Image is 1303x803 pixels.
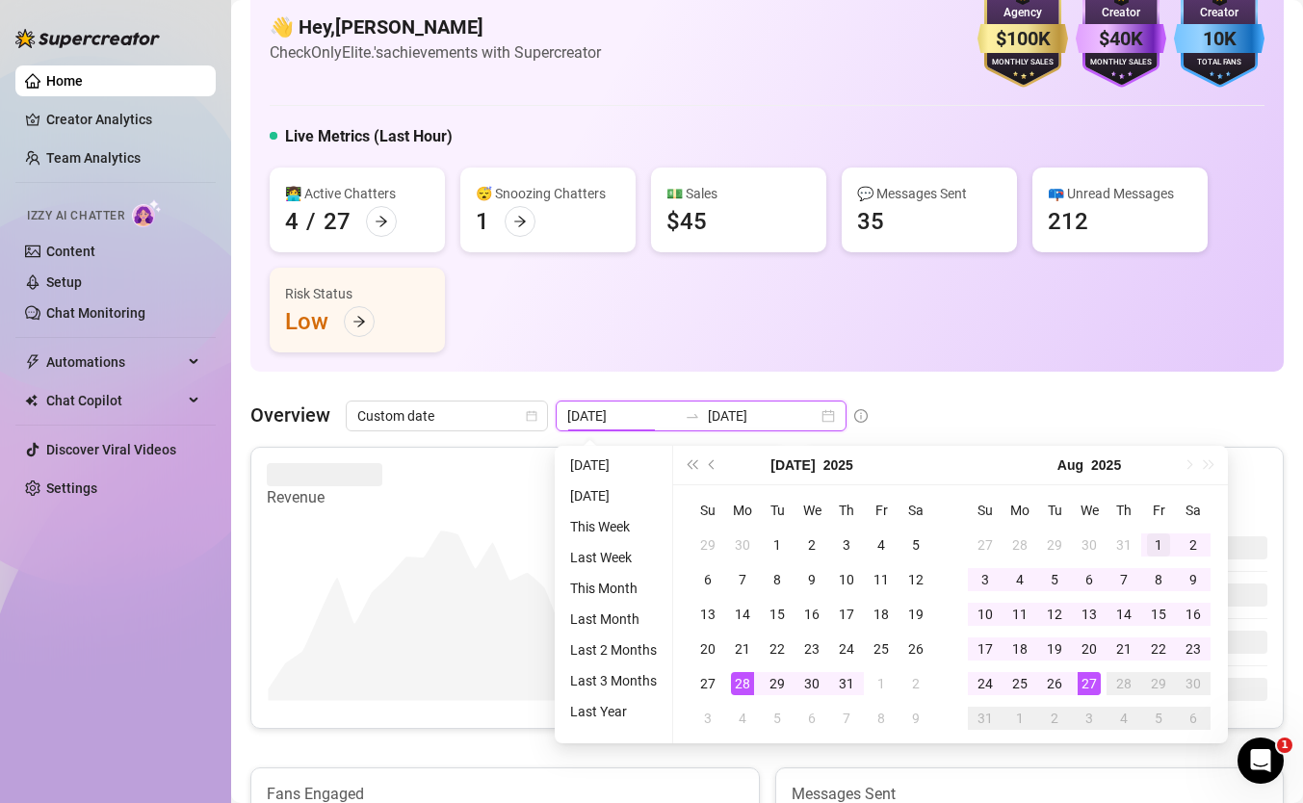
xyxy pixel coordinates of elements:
div: 27 [974,533,997,557]
div: 29 [766,672,789,695]
td: 2025-08-13 [1072,597,1107,632]
div: 8 [766,568,789,591]
td: 2025-07-30 [795,666,829,701]
td: 2025-07-12 [899,562,933,597]
div: Monthly Sales [1076,57,1166,69]
span: calendar [526,410,537,422]
div: 31 [835,672,858,695]
td: 2025-08-24 [968,666,1003,701]
div: 20 [1078,637,1101,661]
div: Risk Status [285,283,430,304]
td: 2025-08-30 [1176,666,1211,701]
div: 2 [800,533,823,557]
div: 6 [1078,568,1101,591]
th: Sa [1176,493,1211,528]
div: 6 [800,707,823,730]
td: 2025-08-06 [795,701,829,736]
div: 3 [974,568,997,591]
td: 2025-07-20 [691,632,725,666]
td: 2025-07-29 [1037,528,1072,562]
button: Choose a month [1057,446,1083,484]
div: 18 [1008,637,1031,661]
div: 25 [870,637,893,661]
div: 5 [1147,707,1170,730]
div: 3 [1078,707,1101,730]
div: 24 [835,637,858,661]
div: Agency [977,4,1068,22]
td: 2025-07-06 [691,562,725,597]
th: Tu [760,493,795,528]
td: 2025-08-10 [968,597,1003,632]
th: Th [1107,493,1141,528]
div: 5 [904,533,927,557]
td: 2025-08-05 [760,701,795,736]
div: 2 [904,672,927,695]
div: 27 [324,206,351,237]
span: Izzy AI Chatter [27,207,124,225]
td: 2025-07-27 [968,528,1003,562]
div: Creator [1174,4,1264,22]
td: 2025-08-11 [1003,597,1037,632]
a: Setup [46,274,82,290]
div: 2 [1182,533,1205,557]
td: 2025-06-29 [691,528,725,562]
div: Monthly Sales [977,57,1068,69]
td: 2025-07-08 [760,562,795,597]
td: 2025-07-14 [725,597,760,632]
td: 2025-08-22 [1141,632,1176,666]
td: 2025-08-08 [1141,562,1176,597]
td: 2025-09-04 [1107,701,1141,736]
div: 31 [1112,533,1135,557]
th: Tu [1037,493,1072,528]
td: 2025-07-29 [760,666,795,701]
button: Choose a year [1091,446,1121,484]
div: Total Fans [1174,57,1264,69]
div: $45 [666,206,707,237]
a: Content [46,244,95,259]
td: 2025-09-03 [1072,701,1107,736]
div: 23 [1182,637,1205,661]
div: 💬 Messages Sent [857,183,1002,204]
td: 2025-09-06 [1176,701,1211,736]
div: 30 [1182,672,1205,695]
td: 2025-08-04 [1003,562,1037,597]
li: Last Month [562,608,665,631]
td: 2025-08-29 [1141,666,1176,701]
div: 10 [974,603,997,626]
th: Mo [1003,493,1037,528]
td: 2025-07-01 [760,528,795,562]
td: 2025-08-26 [1037,666,1072,701]
td: 2025-08-07 [829,701,864,736]
span: Automations [46,347,183,377]
div: 22 [766,637,789,661]
td: 2025-08-15 [1141,597,1176,632]
div: 15 [1147,603,1170,626]
div: 💵 Sales [666,183,811,204]
td: 2025-08-28 [1107,666,1141,701]
div: 😴 Snoozing Chatters [476,183,620,204]
button: Previous month (PageUp) [702,446,723,484]
td: 2025-07-03 [829,528,864,562]
div: 11 [870,568,893,591]
div: 28 [1008,533,1031,557]
th: Th [829,493,864,528]
div: 30 [731,533,754,557]
span: arrow-right [375,215,388,228]
div: 29 [1043,533,1066,557]
div: 6 [696,568,719,591]
td: 2025-09-01 [1003,701,1037,736]
div: 13 [696,603,719,626]
td: 2025-07-25 [864,632,899,666]
th: Su [691,493,725,528]
div: 12 [1043,603,1066,626]
div: 17 [974,637,997,661]
article: Check OnlyElite.'s achievements with Supercreator [270,40,601,65]
div: 12 [904,568,927,591]
div: 2 [1043,707,1066,730]
td: 2025-07-07 [725,562,760,597]
td: 2025-07-23 [795,632,829,666]
span: arrow-right [352,315,366,328]
div: 29 [1147,672,1170,695]
li: Last 2 Months [562,638,665,661]
td: 2025-07-10 [829,562,864,597]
